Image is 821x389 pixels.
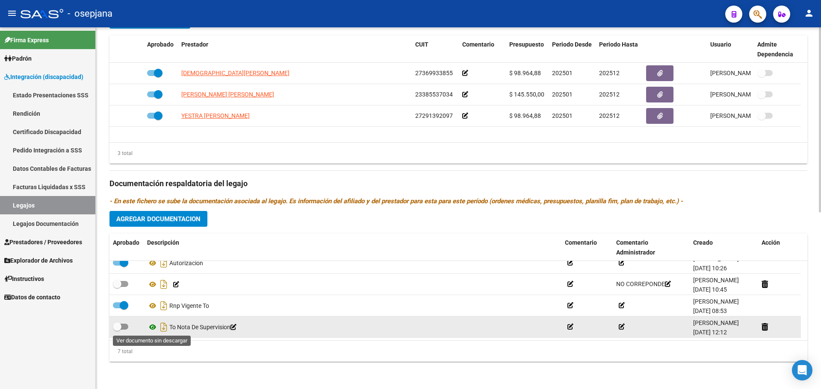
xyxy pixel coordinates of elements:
datatable-header-cell: Presupuesto [506,35,549,64]
span: Presupuesto [509,41,544,48]
span: Creado [693,239,713,246]
i: Descargar documento [158,299,169,313]
datatable-header-cell: Comentario [459,35,506,64]
button: Agregar Documentacion [109,211,207,227]
datatable-header-cell: Periodo Desde [549,35,596,64]
span: Datos de contacto [4,292,60,302]
span: Firma Express [4,35,49,45]
span: Comentario [565,239,597,246]
span: Prestadores / Proveedores [4,237,82,247]
span: Aprobado [113,239,139,246]
span: 202501 [552,70,573,76]
datatable-header-cell: Acción [758,234,801,262]
span: [DATE] 10:26 [693,265,727,272]
span: 202512 [599,91,620,98]
span: Explorador de Archivos [4,256,73,265]
datatable-header-cell: Creado [690,234,758,262]
span: [PERSON_NAME] [DATE] [710,112,777,119]
span: CUIT [415,41,428,48]
datatable-header-cell: Descripción [144,234,561,262]
div: 7 total [109,347,133,356]
i: - En este fichero se sube la documentación asociada al legajo. Es información del afiliado y del ... [109,197,683,205]
div: 3 total [109,149,133,158]
span: [PERSON_NAME] [PERSON_NAME] [181,91,274,98]
datatable-header-cell: Aprobado [144,35,178,64]
datatable-header-cell: Aprobado [109,234,144,262]
div: Rnp Vigente To [147,299,558,313]
span: $ 98.964,88 [509,70,541,76]
i: Descargar documento [158,320,169,334]
span: [PERSON_NAME] [693,277,739,284]
span: YESTRA [PERSON_NAME] [181,112,250,119]
datatable-header-cell: CUIT [412,35,459,64]
span: 23385537034 [415,91,453,98]
span: [PERSON_NAME] [693,319,739,326]
span: NO CORREPONDE [616,281,671,287]
span: 202512 [599,112,620,119]
datatable-header-cell: Comentario Administrador [613,234,690,262]
div: Open Intercom Messenger [792,360,812,380]
span: Aprobado [147,41,174,48]
span: Descripción [147,239,179,246]
div: Autorizacion [147,256,558,270]
span: 27291392097 [415,112,453,119]
span: [PERSON_NAME] [DATE] [710,91,777,98]
i: Descargar documento [158,278,169,291]
span: Usuario [710,41,731,48]
span: 202512 [599,70,620,76]
span: $ 98.964,88 [509,112,541,119]
span: [DATE] 10:45 [693,286,727,293]
span: 27369933855 [415,70,453,76]
span: [PERSON_NAME] [DATE] [710,70,777,76]
span: [DEMOGRAPHIC_DATA][PERSON_NAME] [181,70,289,76]
span: Padrón [4,54,32,63]
span: Admite Dependencia [757,41,793,58]
datatable-header-cell: Comentario [561,234,613,262]
span: Instructivos [4,274,44,284]
datatable-header-cell: Prestador [178,35,412,64]
mat-icon: person [804,8,814,18]
span: [PERSON_NAME] [693,298,739,305]
span: Integración (discapacidad) [4,72,83,82]
datatable-header-cell: Usuario [707,35,754,64]
span: - osepjana [68,4,112,23]
span: Comentario [462,41,494,48]
datatable-header-cell: Periodo Hasta [596,35,643,64]
datatable-header-cell: Admite Dependencia [754,35,801,64]
span: [DATE] 12:12 [693,329,727,336]
span: [PERSON_NAME] [693,255,739,262]
span: Periodo Desde [552,41,592,48]
mat-icon: menu [7,8,17,18]
span: Acción [762,239,780,246]
span: $ 145.550,00 [509,91,544,98]
span: 202501 [552,91,573,98]
span: Prestador [181,41,208,48]
span: Comentario Administrador [616,239,655,256]
span: [DATE] 08:53 [693,307,727,314]
div: To Nota De Supervision [147,320,558,334]
span: 202501 [552,112,573,119]
i: Descargar documento [158,256,169,270]
span: Periodo Hasta [599,41,638,48]
span: Agregar Documentacion [116,215,201,223]
h3: Documentación respaldatoria del legajo [109,178,807,190]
